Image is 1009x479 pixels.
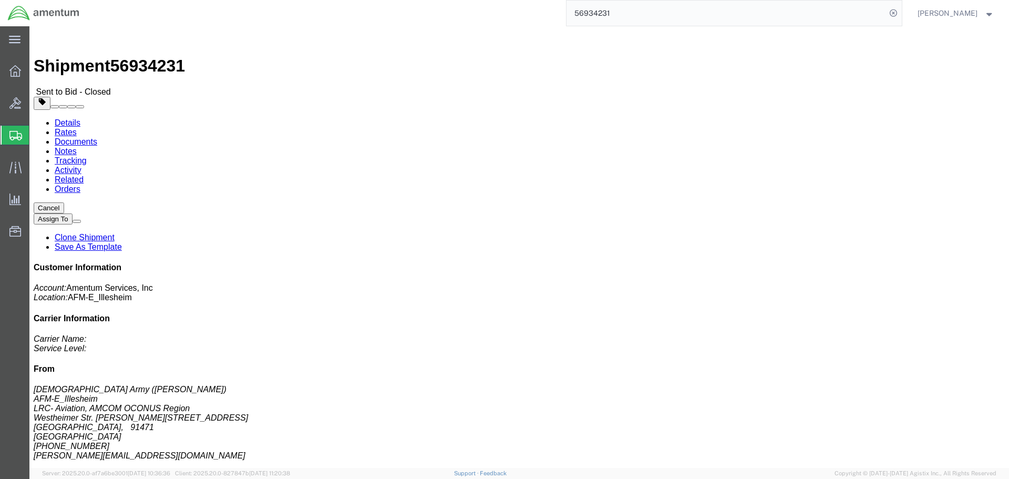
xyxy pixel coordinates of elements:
[917,7,995,19] button: [PERSON_NAME]
[128,470,170,476] span: [DATE] 10:36:36
[42,470,170,476] span: Server: 2025.20.0-af7a6be3001
[835,469,996,478] span: Copyright © [DATE]-[DATE] Agistix Inc., All Rights Reserved
[480,470,507,476] a: Feedback
[918,7,977,19] span: Hector Melo
[454,470,480,476] a: Support
[29,26,1009,468] iframe: FS Legacy Container
[175,470,290,476] span: Client: 2025.20.0-827847b
[249,470,290,476] span: [DATE] 11:20:38
[7,5,80,21] img: logo
[567,1,886,26] input: Search for shipment number, reference number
